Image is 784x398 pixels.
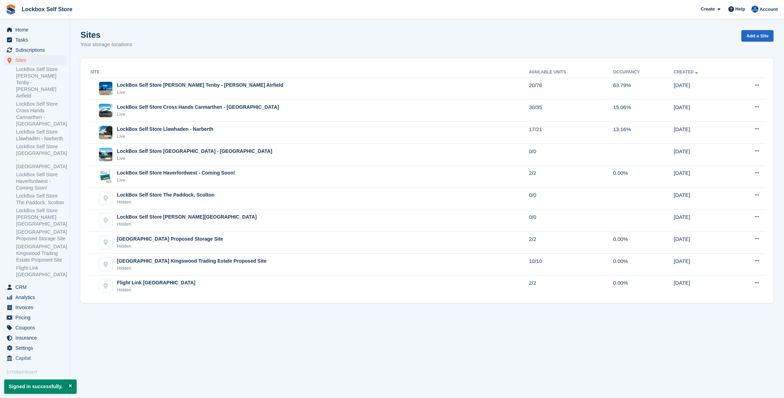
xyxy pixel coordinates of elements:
td: 63.79% [613,78,674,100]
div: LockBox Self Store [GEOGRAPHIC_DATA] - [GEOGRAPHIC_DATA] [117,148,272,155]
td: 0.00% [613,232,674,254]
div: LockBox Self Store Haverfordwest - Coming Soon! [117,169,235,177]
div: Live [117,177,235,184]
div: Hidden [117,199,215,206]
td: 13.16% [613,122,674,144]
p: Your storage locations [80,41,132,49]
a: menu [3,282,66,292]
th: Available Units [529,67,613,78]
img: Image of LockBox Self Store Cross Hands Carmarthen - Parc Mawr site [99,104,112,117]
img: Image of LockBox Self Store East Cardiff - Ocean Park site [99,148,112,161]
td: [DATE] [674,100,732,122]
td: 0/0 [529,209,613,232]
span: Account [759,6,778,13]
span: Capital [15,353,57,363]
a: Add a Site [741,30,773,42]
a: LockBox Self Store Haverfordwest - Coming Soon! [16,171,66,191]
td: 0.00% [613,275,674,297]
td: 0.00% [613,165,674,187]
div: LockBox Self Store The Paddock, Scolton [117,191,215,199]
td: [DATE] [674,165,732,187]
td: 15.06% [613,100,674,122]
span: Settings [15,343,57,353]
a: LockBox Self Store [PERSON_NAME] Tenby - [PERSON_NAME] Airfield [16,66,66,99]
td: 17/21 [529,122,613,144]
td: [DATE] [674,187,732,209]
a: menu [3,303,66,312]
img: Flight Link New Depot site image placeholder [99,279,112,293]
td: [DATE] [674,122,732,144]
span: Storefront [6,369,70,376]
div: Live [117,89,283,96]
a: [GEOGRAPHIC_DATA] Proposed Storage Site [16,229,66,242]
span: Analytics [15,292,57,302]
td: [DATE] [674,232,732,254]
span: CRM [15,282,57,292]
span: Coupons [15,323,57,333]
td: [DATE] [674,275,732,297]
span: Subscriptions [15,45,57,55]
td: [DATE] [674,254,732,276]
td: 2/2 [529,232,613,254]
img: LockBox Self Store Waterston, Milford site image placeholder [99,214,112,227]
td: 30/35 [529,100,613,122]
a: LockBox Self Store The Paddock, Scolton [16,193,66,206]
a: menu [3,55,66,65]
img: LockBox Self Store The Paddock, Scolton site image placeholder [99,192,112,205]
a: Lockbox Self Store [19,3,75,15]
img: Pembroke Dock Kingswood Trading Estate Proposed Site site image placeholder [99,258,112,271]
td: 2/2 [529,275,613,297]
th: Occupancy [613,67,674,78]
a: LockBox Self Store [PERSON_NAME][GEOGRAPHIC_DATA] [16,207,66,227]
div: [GEOGRAPHIC_DATA] Proposed Storage Site [117,235,223,243]
div: [GEOGRAPHIC_DATA] Kingswood Trading Estate Proposed Site [117,257,266,265]
div: LockBox Self Store Llawhaden - Narberth [117,126,213,133]
a: LockBox Self Store [GEOGRAPHIC_DATA] - [GEOGRAPHIC_DATA] [16,143,66,170]
img: Pembroke Dock Proposed Storage Site site image placeholder [99,236,112,249]
div: LockBox Self Store [PERSON_NAME] Tenby - [PERSON_NAME] Airfield [117,81,283,89]
img: Naomi Davies [751,6,758,13]
a: menu [3,45,66,55]
div: LockBox Self Store [PERSON_NAME][GEOGRAPHIC_DATA] [117,213,257,221]
span: Sites [15,55,57,65]
th: Site [89,67,529,78]
div: LockBox Self Store Cross Hands Carmarthen - [GEOGRAPHIC_DATA] [117,104,279,111]
a: menu [3,35,66,45]
a: [GEOGRAPHIC_DATA] Kingswood Trading Estate Proposed Site [16,243,66,263]
span: Invoices [15,303,57,312]
img: Image of LockBox Self Store Llawhaden - Narberth site [99,126,112,139]
td: 0/0 [529,144,613,166]
a: menu [3,313,66,322]
img: stora-icon-8386f47178a22dfd0bd8f6a31ec36ba5ce8667c1dd55bd0f319d3a0aa187defe.svg [6,4,16,15]
p: Signed in successfully. [4,379,77,394]
a: menu [3,343,66,353]
div: Hidden [117,221,257,228]
a: menu [3,333,66,343]
h1: Sites [80,30,132,40]
div: Live [117,155,272,162]
td: 0/0 [529,187,613,209]
span: Insurance [15,333,57,343]
div: Hidden [117,286,195,293]
td: 10/10 [529,254,613,276]
span: Create [701,6,715,13]
span: Home [15,25,57,35]
a: Created [674,70,699,74]
a: menu [3,292,66,302]
td: [DATE] [674,78,732,100]
a: LockBox Self Store Cross Hands Carmarthen - [GEOGRAPHIC_DATA] [16,101,66,127]
a: menu [3,25,66,35]
div: Hidden [117,243,223,250]
td: 0.00% [613,254,674,276]
div: Live [117,133,213,140]
a: Flight Link [GEOGRAPHIC_DATA] [16,265,66,278]
div: Live [117,111,279,118]
td: [DATE] [674,144,732,166]
span: Pricing [15,313,57,322]
img: Image of LockBox Self Store Haverfordwest - Coming Soon! site [99,170,112,183]
div: Hidden [117,265,266,272]
a: LockBox Self Store Llawhaden - Narberth [16,129,66,142]
span: Tasks [15,35,57,45]
img: Image of LockBox Self Store Carew Tenby - Carew Airfield site [99,82,112,95]
span: Help [735,6,745,13]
